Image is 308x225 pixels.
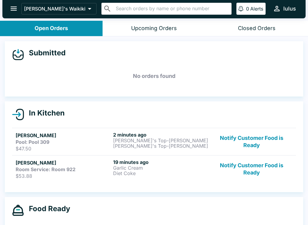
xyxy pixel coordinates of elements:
[16,132,111,139] h5: [PERSON_NAME]
[6,1,21,16] button: open drawer
[16,166,75,172] strong: Room Service: Room 922
[35,25,68,32] div: Open Orders
[113,143,208,149] p: [PERSON_NAME]'s Top-[PERSON_NAME]
[24,204,70,213] h4: Food Ready
[270,2,298,15] button: lulus
[24,48,66,57] h4: Submitted
[16,146,111,152] p: $47.50
[113,171,208,176] p: Diet Coke
[16,173,111,179] p: $53.88
[12,128,296,155] a: [PERSON_NAME]Pool: Pool 309$47.502 minutes ago[PERSON_NAME]'s Top-[PERSON_NAME][PERSON_NAME]'s To...
[113,159,208,165] h6: 19 minutes ago
[250,6,263,12] p: Alerts
[211,132,292,152] button: Notify Customer Food is Ready
[246,6,249,12] p: 0
[113,132,208,138] h6: 2 minutes ago
[16,139,49,145] strong: Pool: Pool 309
[16,159,111,166] h5: [PERSON_NAME]
[21,3,97,14] button: [PERSON_NAME]'s Waikiki
[24,109,65,118] h4: In Kitchen
[114,5,229,13] input: Search orders by name or phone number
[238,25,276,32] div: Closed Orders
[131,25,177,32] div: Upcoming Orders
[283,5,296,12] div: lulus
[12,155,296,183] a: [PERSON_NAME]Room Service: Room 922$53.8819 minutes agoGarlic CreamDiet CokeNotify Customer Food ...
[113,165,208,171] p: Garlic Cream
[113,138,208,143] p: [PERSON_NAME]'s Top-[PERSON_NAME]
[24,6,85,12] p: [PERSON_NAME]'s Waikiki
[211,159,292,179] button: Notify Customer Food is Ready
[12,65,296,87] h5: No orders found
